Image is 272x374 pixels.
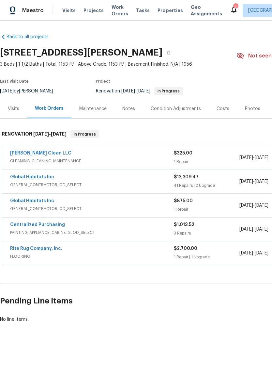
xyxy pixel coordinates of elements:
span: FLOORING [10,253,174,260]
div: 3 Repairs [174,230,239,236]
div: 1 Repair [174,206,239,213]
span: PAINTING, APPLIANCE, CABINETS, OD_SELECT [10,229,174,236]
div: 41 Repairs | 2 Upgrade [174,182,239,189]
a: Centralized Purchasing [10,222,65,227]
span: [DATE] [33,132,49,136]
div: Visits [8,106,19,112]
a: Rite Rug Company, Inc. [10,246,62,251]
span: [DATE] [51,132,67,136]
div: Condition Adjustments [151,106,201,112]
a: [PERSON_NAME] Clean LLC [10,151,71,155]
span: GENERAL_CONTRACTOR, OD_SELECT [10,182,174,188]
span: In Progress [71,131,98,138]
span: Projects [83,7,104,14]
div: Work Orders [35,105,64,112]
span: [DATE] [121,89,135,93]
span: - [121,89,150,93]
a: Global Habitats Inc [10,199,54,203]
span: [DATE] [255,155,268,160]
div: Costs [217,106,229,112]
span: [DATE] [239,155,253,160]
a: Global Habitats Inc [10,175,54,179]
span: Work Orders [112,4,128,17]
div: 2 [233,4,238,10]
span: Renovation [96,89,183,93]
div: Notes [122,106,135,112]
span: [DATE] [239,203,253,208]
span: - [239,154,268,161]
div: Photos [245,106,260,112]
span: Visits [62,7,76,14]
span: In Progress [155,89,182,93]
span: $875.00 [174,199,193,203]
span: [DATE] [239,227,253,232]
span: [DATE] [255,227,268,232]
span: GENERAL_CONTRACTOR, OD_SELECT [10,205,174,212]
span: Maestro [22,7,44,14]
span: - [239,178,268,185]
span: [DATE] [255,203,268,208]
div: 1 Repair [174,158,239,165]
span: [DATE] [239,179,253,184]
span: - [239,226,268,233]
h6: RENOVATION [2,130,67,138]
span: [DATE] [239,251,253,255]
span: [DATE] [137,89,150,93]
span: $1,013.52 [174,222,194,227]
span: $2,700.00 [174,246,197,251]
span: - [239,250,268,256]
span: - [33,132,67,136]
button: Copy Address [162,47,174,58]
div: 1 Repair | 1 Upgrade [174,254,239,260]
span: [DATE] [255,251,268,255]
span: CLEANING, CLEANING_MAINTENANCE [10,158,174,164]
span: Geo Assignments [191,4,222,17]
span: $13,309.47 [174,175,199,179]
span: Properties [158,7,183,14]
span: Project [96,79,110,83]
span: - [239,202,268,209]
span: Tasks [136,8,150,13]
span: $325.00 [174,151,192,155]
div: Maintenance [79,106,107,112]
span: [DATE] [255,179,268,184]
